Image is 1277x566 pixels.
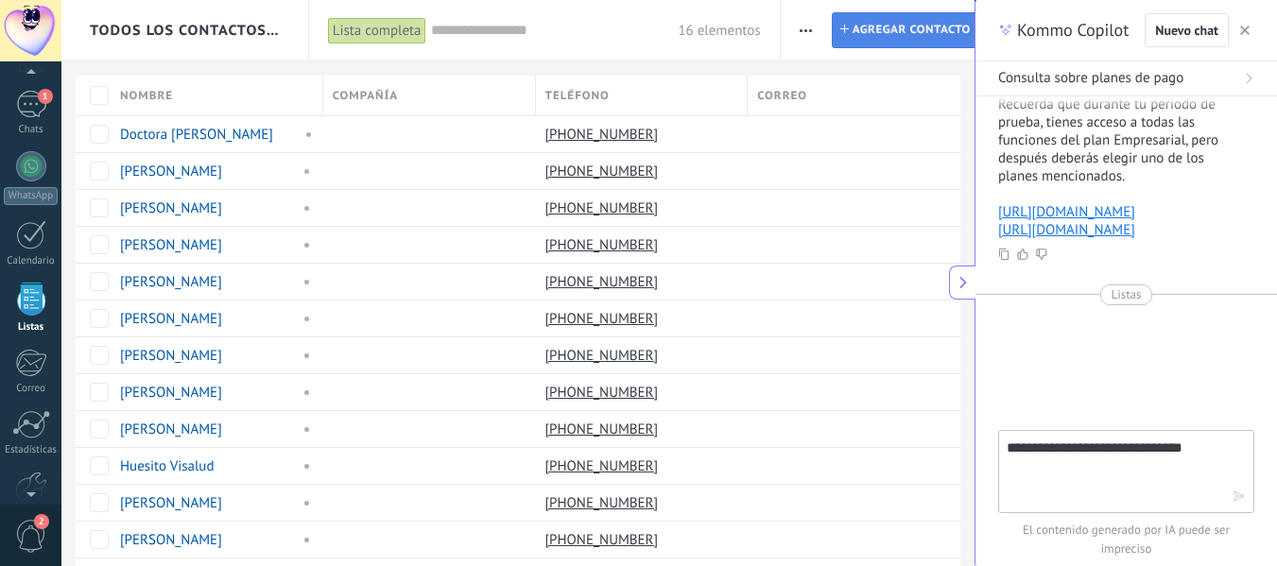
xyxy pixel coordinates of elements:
[998,69,1183,88] span: Consulta sobre planes de pago
[545,163,663,180] a: [PHONE_NUMBER]
[4,444,59,456] div: Estadísticas
[757,87,807,105] span: Correo
[120,163,222,180] a: [PERSON_NAME]
[998,95,1232,185] p: Recuerda que durante tu periodo de prueba, tienes acceso a todas las funciones del plan Empresari...
[545,457,663,474] a: [PHONE_NUMBER]
[975,61,1277,96] button: Consulta sobre planes de pago
[90,22,282,40] span: Todos los contactos y empresas
[120,457,214,475] a: Huesito Visalud
[545,273,663,290] a: [PHONE_NUMBER]
[4,124,59,136] div: Chats
[120,347,222,365] a: [PERSON_NAME]
[545,384,663,401] a: [PHONE_NUMBER]
[998,203,1135,221] a: [URL][DOMAIN_NAME]
[998,221,1135,239] a: [URL][DOMAIN_NAME]
[120,310,222,328] a: [PERSON_NAME]
[545,347,663,364] a: [PHONE_NUMBER]
[1155,24,1218,37] span: Nuevo chat
[545,87,610,105] span: Teléfono
[120,126,273,144] a: Doctora [PERSON_NAME]
[545,494,663,511] a: [PHONE_NUMBER]
[545,420,663,437] a: [PHONE_NUMBER]
[4,187,58,205] div: WhatsApp
[832,12,979,48] a: Agregar contacto
[120,531,222,549] a: [PERSON_NAME]
[545,126,663,143] a: [PHONE_NUMBER]
[120,494,222,512] a: [PERSON_NAME]
[333,87,398,105] span: Compañía
[545,236,663,253] a: [PHONE_NUMBER]
[120,420,222,438] a: [PERSON_NAME]
[545,199,663,216] a: [PHONE_NUMBER]
[1145,13,1229,47] button: Nuevo chat
[328,17,426,44] div: Lista completa
[120,236,222,254] a: [PERSON_NAME]
[853,13,971,47] span: Agregar contacto
[38,89,53,104] span: 1
[4,321,59,334] div: Listas
[120,273,222,291] a: [PERSON_NAME]
[545,310,663,327] a: [PHONE_NUMBER]
[120,384,222,402] a: [PERSON_NAME]
[4,255,59,267] div: Calendario
[1111,285,1141,304] span: Listas
[120,87,173,105] span: Nombre
[120,199,222,217] a: [PERSON_NAME]
[678,22,760,40] span: 16 elementos
[4,383,59,395] div: Correo
[545,531,663,548] a: [PHONE_NUMBER]
[1017,19,1129,42] span: Kommo Copilot
[998,521,1254,558] span: El contenido generado por IA puede ser impreciso
[34,514,49,529] span: 2
[792,12,820,48] button: Más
